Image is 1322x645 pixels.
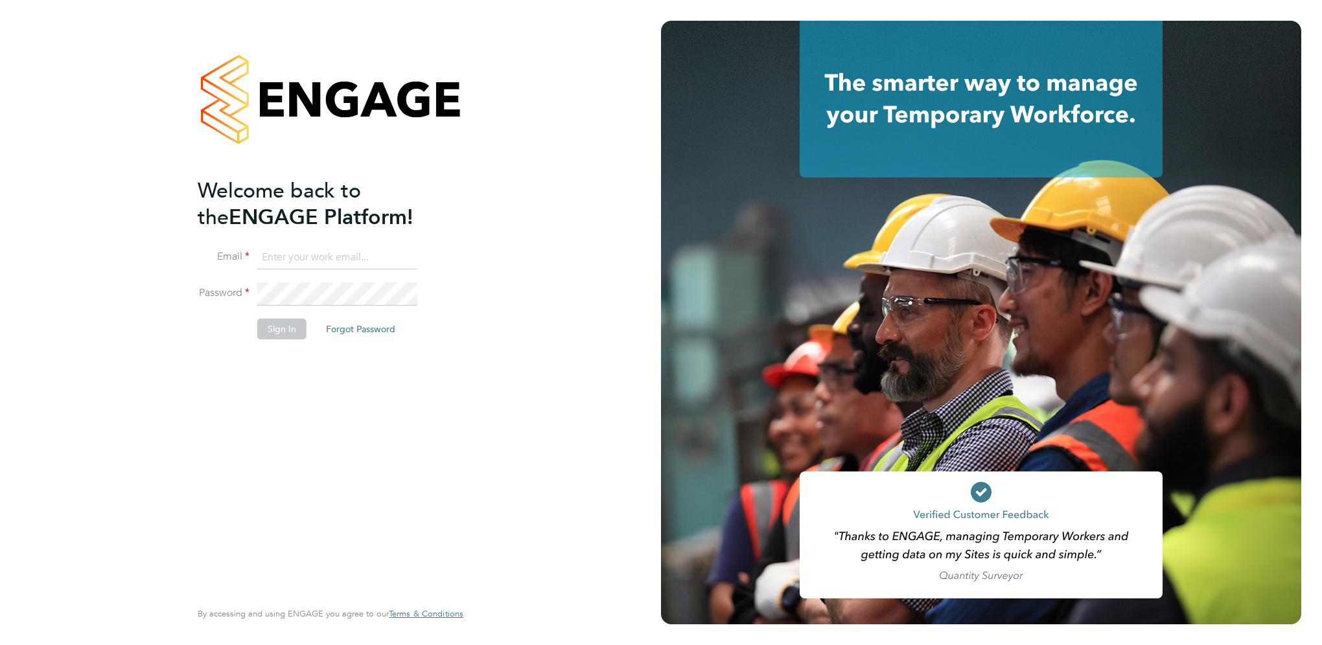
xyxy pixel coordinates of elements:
h2: ENGAGE Platform! [198,177,450,231]
label: Password [198,286,249,300]
a: Terms & Conditions [389,609,463,619]
label: Email [198,250,249,264]
span: Terms & Conditions [389,608,463,619]
button: Forgot Password [316,319,406,339]
input: Enter your work email... [257,246,417,269]
span: By accessing and using ENGAGE you agree to our [198,608,463,619]
button: Sign In [257,319,307,339]
span: Welcome back to the [198,178,361,230]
